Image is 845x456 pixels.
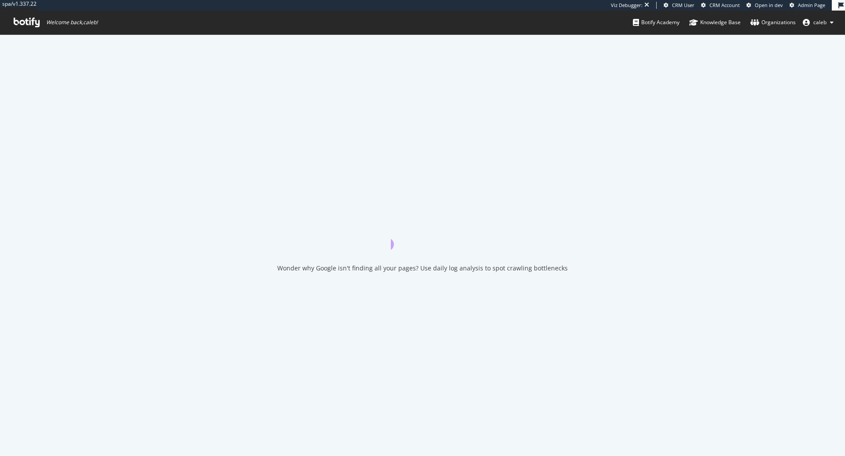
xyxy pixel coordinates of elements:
[798,2,825,8] span: Admin Page
[746,2,783,9] a: Open in dev
[633,11,680,34] a: Botify Academy
[709,2,740,8] span: CRM Account
[790,2,825,9] a: Admin Page
[750,11,796,34] a: Organizations
[689,11,741,34] a: Knowledge Base
[277,264,568,273] div: Wonder why Google isn't finding all your pages? Use daily log analysis to spot crawling bottlenecks
[391,218,454,250] div: animation
[611,2,643,9] div: Viz Debugger:
[46,19,98,26] span: Welcome back, caleb !
[755,2,783,8] span: Open in dev
[664,2,694,9] a: CRM User
[796,15,841,29] button: caleb
[750,18,796,27] div: Organizations
[672,2,694,8] span: CRM User
[689,18,741,27] div: Knowledge Base
[813,18,827,26] span: caleb
[701,2,740,9] a: CRM Account
[633,18,680,27] div: Botify Academy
